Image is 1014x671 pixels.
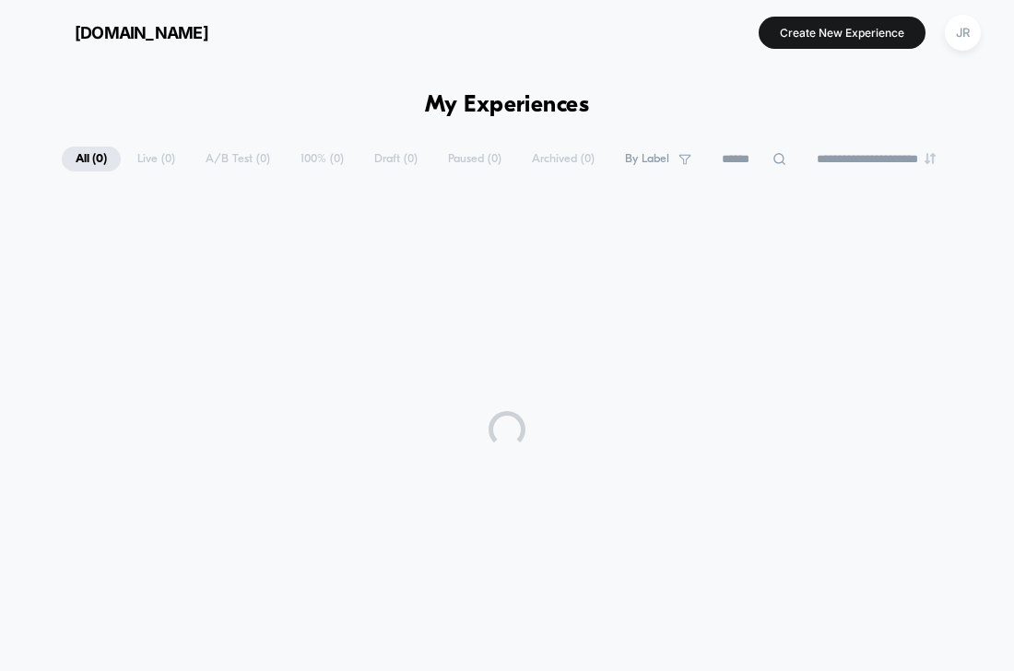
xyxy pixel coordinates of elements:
button: [DOMAIN_NAME] [28,18,214,47]
span: All ( 0 ) [62,147,121,171]
span: [DOMAIN_NAME] [75,23,208,42]
img: end [925,153,936,164]
span: By Label [625,152,669,166]
div: JR [945,15,981,51]
h1: My Experiences [425,92,590,119]
button: JR [939,14,986,52]
button: Create New Experience [759,17,926,49]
